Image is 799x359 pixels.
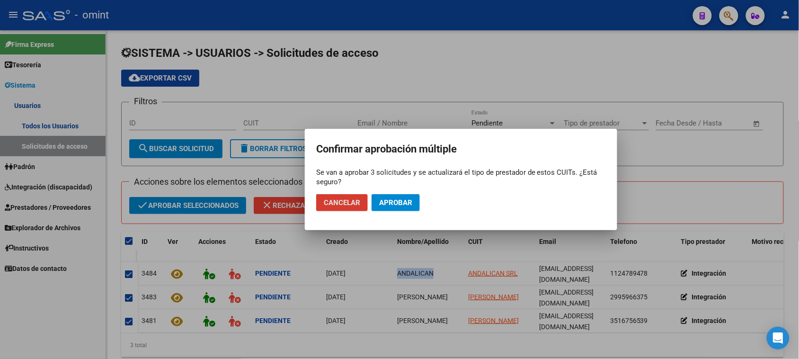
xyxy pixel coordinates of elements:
span: Cancelar [324,198,360,207]
div: Open Intercom Messenger [767,327,790,350]
div: Se van a aprobar 3 solicitudes y se actualizará el tipo de prestador de estos CUITs. ¿Está seguro? [316,168,606,187]
h2: Confirmar aprobación múltiple [316,140,606,158]
button: Aprobar [372,194,420,211]
span: Aprobar [379,198,412,207]
button: Cancelar [316,194,368,211]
